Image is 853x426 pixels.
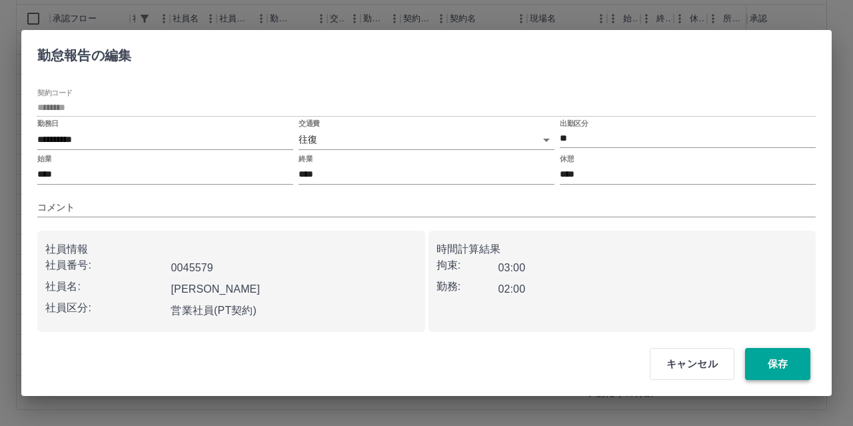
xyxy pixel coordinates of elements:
[45,241,417,257] p: 社員情報
[171,283,260,295] b: [PERSON_NAME]
[436,257,498,273] p: 拘束:
[498,283,525,295] b: 02:00
[299,153,313,163] label: 終業
[45,300,165,316] p: 社員区分:
[436,241,808,257] p: 時間計算結果
[37,153,51,163] label: 始業
[436,279,498,295] p: 勤務:
[171,262,213,273] b: 0045579
[45,257,165,273] p: 社員番号:
[498,262,525,273] b: 03:00
[650,348,734,380] button: キャンセル
[45,279,165,295] p: 社員名:
[37,88,73,98] label: 契約コード
[21,30,147,75] h2: 勤怠報告の編集
[171,305,257,316] b: 営業社員(PT契約)
[299,130,554,149] div: 往復
[745,348,810,380] button: 保存
[299,119,320,129] label: 交通費
[37,119,59,129] label: 勤務日
[560,119,588,129] label: 出勤区分
[560,153,574,163] label: 休憩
